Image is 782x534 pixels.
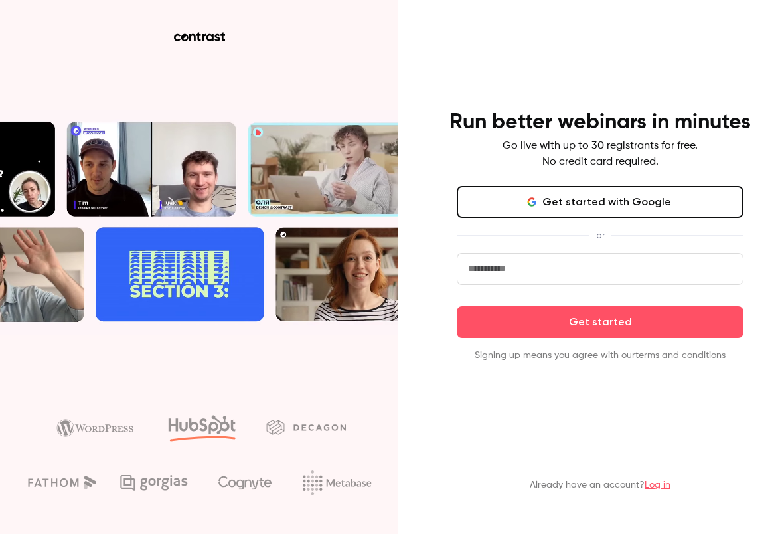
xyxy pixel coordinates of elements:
p: Already have an account? [530,478,670,491]
button: Get started [457,306,743,338]
h4: Run better webinars in minutes [449,109,751,135]
img: decagon [266,420,346,434]
p: Go live with up to 30 registrants for free. No credit card required. [503,138,698,170]
span: or [589,228,611,242]
a: terms and conditions [635,351,726,360]
a: Log in [645,480,670,489]
button: Get started with Google [457,186,743,218]
p: Signing up means you agree with our [457,349,743,362]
